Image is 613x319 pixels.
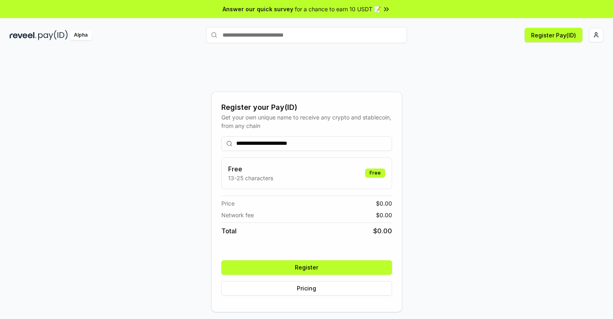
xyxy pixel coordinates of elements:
[221,199,235,208] span: Price
[221,281,392,296] button: Pricing
[221,113,392,130] div: Get your own unique name to receive any crypto and stablecoin, from any chain
[69,30,92,40] div: Alpha
[228,164,273,174] h3: Free
[10,30,37,40] img: reveel_dark
[365,169,385,177] div: Free
[295,5,381,13] span: for a chance to earn 10 USDT 📝
[221,102,392,113] div: Register your Pay(ID)
[221,226,237,236] span: Total
[376,199,392,208] span: $ 0.00
[228,174,273,182] p: 13-25 characters
[221,211,254,219] span: Network fee
[221,260,392,275] button: Register
[223,5,293,13] span: Answer our quick survey
[525,28,582,42] button: Register Pay(ID)
[38,30,68,40] img: pay_id
[373,226,392,236] span: $ 0.00
[376,211,392,219] span: $ 0.00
